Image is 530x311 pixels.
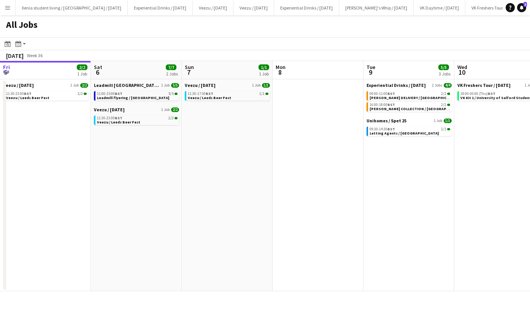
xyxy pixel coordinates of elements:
[439,71,451,77] div: 3 Jobs
[94,82,179,88] a: Leadmill [GEOGRAPHIC_DATA] / [DATE]1 Job5/5
[460,92,495,96] span: 18:00-00:00 (Thu)
[265,93,268,95] span: 1/1
[78,92,83,96] span: 2/2
[168,92,174,96] span: 5/5
[441,103,446,107] span: 2/2
[97,95,169,100] span: Leadmill flyering / Sheffield
[77,71,87,77] div: 1 Job
[94,107,179,127] div: Veezu / [DATE]1 Job2/211:30-23:00BST2/2Veezu / Leeds Beer Fest
[93,68,102,77] span: 6
[367,118,452,138] div: Unihomes / Spet 251 Job1/109:30-14:30BST1/1Letting Agents / [GEOGRAPHIC_DATA]
[370,102,450,111] a: 16:00-18:00BST2/2[PERSON_NAME] COLLECTION / [GEOGRAPHIC_DATA]
[370,106,465,111] span: Hammonds COLLECTION / Manchester
[414,0,465,15] button: VK Daytime / [DATE]
[171,83,179,88] span: 5/5
[447,128,450,130] span: 1/1
[365,68,375,77] span: 9
[370,127,450,135] a: 09:30-14:30BST1/1Letting Agents / [GEOGRAPHIC_DATA]
[370,92,395,96] span: 09:00-11:00
[188,92,213,96] span: 11:30-17:30
[3,82,34,88] span: Veezu / September 2025
[166,64,176,70] span: 7/7
[6,91,87,100] a: 11:30-23:00BST2/2Veezu / Leeds Beer Fest
[367,118,452,123] a: Unihomes / Spet 251 Job1/1
[252,83,260,88] span: 1 Job
[166,71,178,77] div: 2 Jobs
[517,3,526,12] a: 3
[97,120,140,125] span: Veezu / Leeds Beer Fest
[339,0,414,15] button: [PERSON_NAME]'s Whip / [DATE]
[447,104,450,106] span: 2/2
[370,103,395,107] span: 16:00-18:00
[128,0,193,15] button: Experiential Drinks / [DATE]
[259,92,265,96] span: 1/1
[370,95,459,100] span: Hammonds DELIVERY / Manchester
[94,82,179,107] div: Leadmill [GEOGRAPHIC_DATA] / [DATE]1 Job5/511:00-15:00BST5/5Leadmill flyering / [GEOGRAPHIC_DATA]
[387,91,395,96] span: BST
[370,127,395,131] span: 09:30-14:30
[2,68,10,77] span: 5
[259,71,269,77] div: 1 Job
[94,107,179,112] a: Veezu / [DATE]1 Job2/2
[97,91,178,100] a: 11:00-15:00BST5/5Leadmill flyering / [GEOGRAPHIC_DATA]
[438,64,449,70] span: 5/5
[447,93,450,95] span: 2/2
[457,64,467,71] span: Wed
[370,131,439,136] span: Letting Agents / Sheffield
[276,64,286,71] span: Mon
[456,68,467,77] span: 10
[24,91,32,96] span: BST
[184,68,194,77] span: 7
[115,115,122,120] span: BST
[94,82,160,88] span: Leadmill Sheffield / Sept 25
[274,0,339,15] button: Experiential Drinks / [DATE]
[77,64,87,70] span: 2/2
[370,91,450,100] a: 09:00-11:00BST2/2[PERSON_NAME] DELIVERY / [GEOGRAPHIC_DATA]
[367,118,406,123] span: Unihomes / Spet 25
[185,82,270,88] a: Veezu / [DATE]1 Job1/1
[441,127,446,131] span: 1/1
[262,83,270,88] span: 1/1
[193,0,233,15] button: Veezu / [DATE]
[171,107,179,112] span: 2/2
[161,107,170,112] span: 1 Job
[465,0,526,15] button: VK Freshers Tour / [DATE]
[115,91,122,96] span: BST
[441,92,446,96] span: 2/2
[387,127,395,131] span: BST
[367,64,375,71] span: Tue
[275,68,286,77] span: 8
[6,92,32,96] span: 11:30-23:00
[97,116,122,120] span: 11:30-23:00
[524,2,527,7] span: 3
[161,83,170,88] span: 1 Job
[168,116,174,120] span: 2/2
[3,82,88,102] div: Veezu / [DATE]1 Job2/211:30-23:00BST2/2Veezu / Leeds Beer Fest
[70,83,79,88] span: 1 Job
[3,82,88,88] a: Veezu / [DATE]1 Job2/2
[6,95,49,100] span: Veezu / Leeds Beer Fest
[25,53,44,58] span: Week 36
[185,64,194,71] span: Sun
[175,93,178,95] span: 5/5
[367,82,426,88] span: Experiential Drinks / Sept 2025
[367,82,452,88] a: Experiential Drinks / [DATE]2 Jobs4/4
[387,102,395,107] span: BST
[457,82,511,88] span: VK Freshers Tour / Sept 25
[488,91,495,96] span: BST
[16,0,128,15] button: Xenia student living / [GEOGRAPHIC_DATA] / [DATE]
[233,0,274,15] button: Veezu / [DATE]
[94,64,102,71] span: Sat
[97,92,122,96] span: 11:00-15:00
[185,82,270,102] div: Veezu / [DATE]1 Job1/111:30-17:30BST1/1Veezu / Leeds Beer Fest
[432,83,442,88] span: 2 Jobs
[434,119,442,123] span: 1 Job
[185,82,216,88] span: Veezu / September 2025
[94,107,125,112] span: Veezu / September 2025
[84,93,87,95] span: 2/2
[188,95,231,100] span: Veezu / Leeds Beer Fest
[206,91,213,96] span: BST
[444,119,452,123] span: 1/1
[97,115,178,124] a: 11:30-23:00BST2/2Veezu / Leeds Beer Fest
[3,64,10,71] span: Fri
